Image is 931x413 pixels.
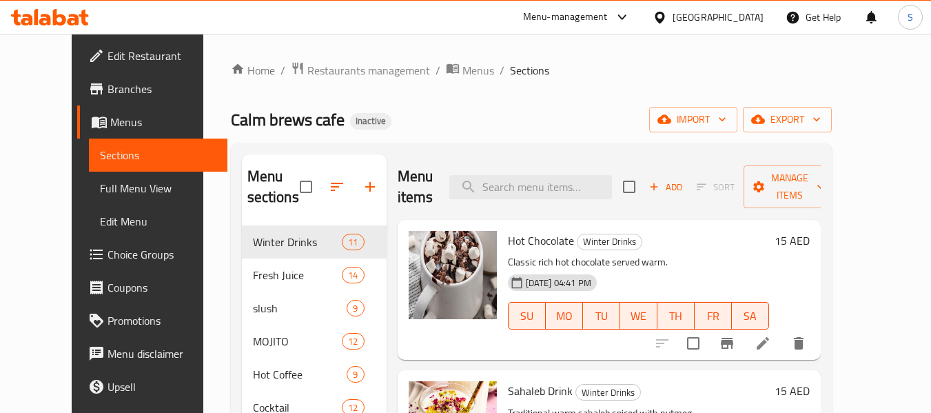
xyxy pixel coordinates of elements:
span: Edit Menu [100,213,216,230]
span: Hot Chocolate [508,230,574,251]
a: Edit menu item [755,335,771,352]
span: FR [700,306,726,326]
h2: Menu sections [247,166,300,208]
button: Add [644,177,688,198]
span: Full Menu View [100,180,216,197]
span: import [660,111,726,128]
span: TH [663,306,689,326]
span: Sahaleb Drink [508,381,573,401]
span: Promotions [108,312,216,329]
span: Add item [644,177,688,198]
span: Winter Drinks [253,234,342,250]
div: items [347,366,364,383]
span: Upsell [108,379,216,395]
a: Home [231,62,275,79]
button: SA [732,302,769,330]
span: Menu disclaimer [108,345,216,362]
span: [DATE] 04:41 PM [520,276,597,290]
a: Branches [77,72,227,105]
button: WE [620,302,657,330]
div: Winter Drinks [575,384,641,401]
span: SA [737,306,764,326]
div: items [342,267,364,283]
li: / [500,62,504,79]
span: Sort sections [320,170,354,203]
input: search [449,175,612,199]
div: Winter Drinks11 [242,225,387,259]
span: Sections [510,62,549,79]
div: Menu-management [523,9,608,26]
span: MO [551,306,577,326]
button: Manage items [744,165,836,208]
div: slush9 [242,292,387,325]
span: 11 [342,236,363,249]
div: Inactive [350,113,391,130]
div: items [342,234,364,250]
button: delete [782,327,815,360]
span: Choice Groups [108,246,216,263]
button: import [649,107,737,132]
a: Full Menu View [89,172,227,205]
span: Edit Restaurant [108,48,216,64]
a: Coupons [77,271,227,304]
span: Restaurants management [307,62,430,79]
span: TU [589,306,615,326]
div: [GEOGRAPHIC_DATA] [673,10,764,25]
span: Select section [615,172,644,201]
span: Hot Coffee [253,366,347,383]
span: Inactive [350,115,391,127]
li: / [436,62,440,79]
span: WE [626,306,652,326]
h6: 15 AED [775,231,810,250]
span: Select to update [679,329,708,358]
span: 14 [342,269,363,282]
span: MOJITO [253,333,342,350]
a: Choice Groups [77,238,227,271]
span: SU [514,306,540,326]
button: Add section [354,170,387,203]
span: Calm brews cafe [231,104,345,135]
li: / [280,62,285,79]
a: Sections [89,139,227,172]
span: Add [647,179,684,195]
a: Upsell [77,370,227,403]
button: FR [695,302,732,330]
span: Menus [462,62,494,79]
button: Branch-specific-item [710,327,744,360]
a: Edit Restaurant [77,39,227,72]
div: Fresh Juice14 [242,259,387,292]
button: TH [657,302,695,330]
span: Manage items [755,170,825,204]
nav: breadcrumb [231,61,832,79]
span: Winter Drinks [577,234,642,250]
span: Coupons [108,279,216,296]
button: MO [546,302,583,330]
img: Hot Chocolate [409,231,497,319]
h6: 15 AED [775,381,810,401]
button: export [743,107,832,132]
span: Select all sections [291,172,320,201]
a: Edit Menu [89,205,227,238]
span: S [908,10,913,25]
div: Winter Drinks [577,234,642,250]
span: 9 [347,302,363,315]
div: MOJITO12 [242,325,387,358]
span: Select section first [688,177,744,198]
a: Menus [446,61,494,79]
span: Menus [110,114,216,130]
span: 12 [342,335,363,348]
span: slush [253,300,347,316]
p: Classic rich hot chocolate served warm. [508,254,769,271]
h2: Menu items [398,166,433,208]
a: Menus [77,105,227,139]
button: TU [583,302,620,330]
span: Fresh Juice [253,267,342,283]
a: Promotions [77,304,227,337]
a: Restaurants management [291,61,430,79]
span: Branches [108,81,216,97]
span: 9 [347,368,363,381]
